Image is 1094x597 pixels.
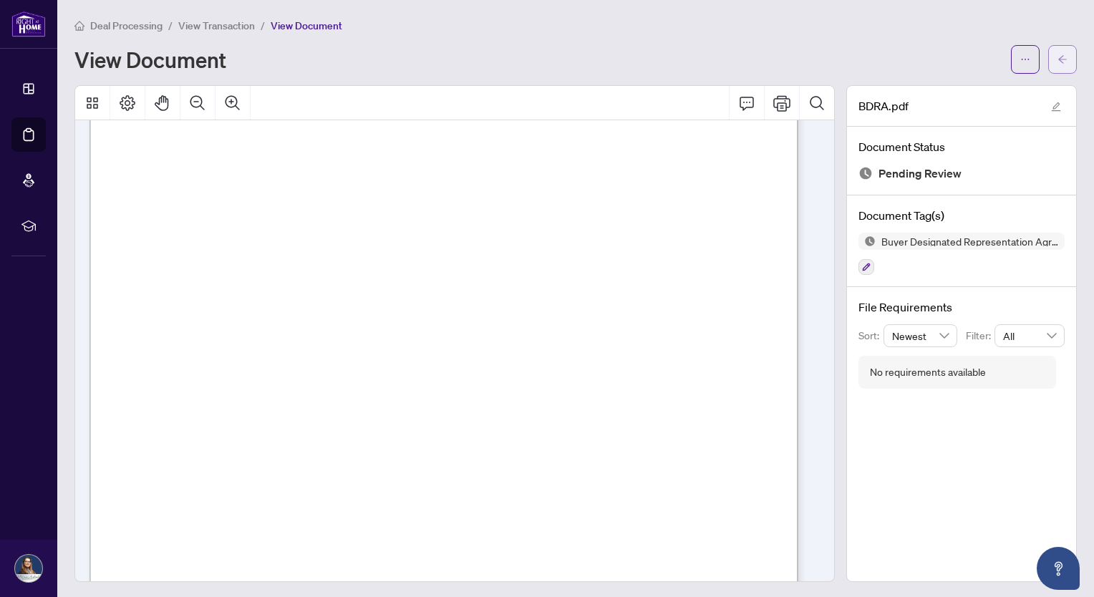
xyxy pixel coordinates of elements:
img: Document Status [858,166,873,180]
span: home [74,21,84,31]
p: Filter: [966,328,994,344]
h4: File Requirements [858,298,1065,316]
span: Pending Review [878,164,962,183]
p: Sort: [858,328,884,344]
button: Open asap [1037,547,1080,590]
div: No requirements available [870,364,986,380]
img: Status Icon [858,233,876,250]
span: ellipsis [1020,54,1030,64]
img: logo [11,11,46,37]
span: arrow-left [1057,54,1068,64]
li: / [261,17,265,34]
h1: View Document [74,48,226,71]
span: edit [1051,102,1061,112]
span: View Transaction [178,19,255,32]
h4: Document Status [858,138,1065,155]
h4: Document Tag(s) [858,207,1065,224]
span: Newest [892,325,949,346]
img: Profile Icon [15,555,42,582]
span: All [1003,325,1056,346]
span: Buyer Designated Representation Agreement [876,236,1065,246]
span: Deal Processing [90,19,163,32]
li: / [168,17,173,34]
span: View Document [271,19,342,32]
span: BDRA.pdf [858,97,909,115]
